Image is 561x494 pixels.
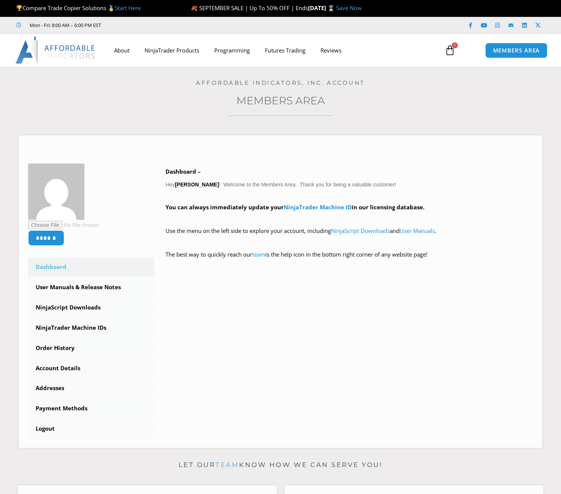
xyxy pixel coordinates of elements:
[165,203,424,211] strong: You can always immediately update your in our licensing database.
[165,168,201,175] b: Dashboard –
[252,251,265,258] a: team
[165,167,533,270] div: Hey ! Welcome to the Members Area. Thank you for being a valuable customer!
[165,226,533,247] p: Use the menu on the left side to explore your account, including and .
[485,43,548,58] a: MEMBERS AREA
[452,42,458,48] span: 1
[331,227,390,234] a: NinjaScript Downloads
[115,4,141,12] a: Start Here
[400,227,435,234] a: User Manuals
[28,164,84,220] img: f517f64faa384bb97128e8486a0348769ddfe7acc9480b05bee4c17e369620e3
[28,359,154,378] a: Account Details
[28,257,154,277] a: Dashboard
[28,338,154,358] a: Order History
[107,42,137,59] a: About
[16,4,141,12] span: Compare Trade Copier Solutions 🥇
[191,4,308,12] span: 🍂 SEPTEMBER SALE | Up To 50% OFF | Ends
[284,203,352,211] a: NinjaTrader Machine ID
[215,461,239,468] a: team
[28,21,101,30] span: Mon - Fri: 8:00 AM – 6:00 PM EST
[175,182,219,188] strong: [PERSON_NAME]
[236,94,325,107] a: Members Area
[15,37,96,64] img: LogoAI | Affordable Indicators – NinjaTrader
[313,42,349,59] a: Reviews
[28,419,154,438] a: Logout
[196,79,365,86] a: Affordable Indicators, Inc. Account
[111,21,224,29] iframe: Customer reviews powered by Trustpilot
[107,42,438,59] nav: Menu
[165,249,533,270] p: The best way to quickly reach our is the help icon in the bottom right corner of any website page!
[257,42,313,59] a: Futures Trading
[493,48,540,53] span: MEMBERS AREA
[336,4,362,12] a: Save Now
[18,459,543,471] p: Let our know how we can serve you!
[308,4,336,12] strong: [DATE] ⌛
[28,278,154,297] a: User Manuals & Release Notes
[28,257,154,438] nav: Account pages
[28,378,154,398] a: Addresses
[28,318,154,338] a: NinjaTrader Machine IDs
[17,5,22,11] img: 🏆
[28,399,154,418] a: Payment Methods
[137,42,207,59] a: NinjaTrader Products
[433,39,466,61] a: 1
[28,298,154,317] a: NinjaScript Downloads
[207,42,257,59] a: Programming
